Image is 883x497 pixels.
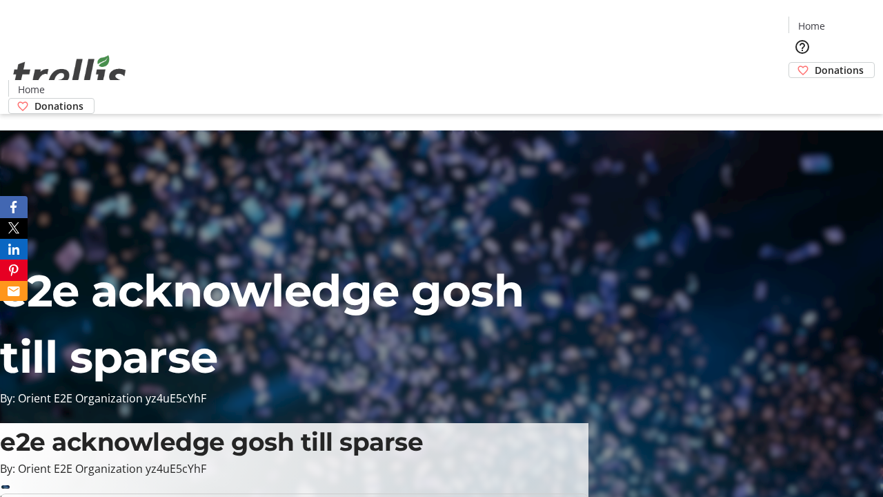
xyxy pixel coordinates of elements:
[788,78,816,106] button: Cart
[8,40,131,109] img: Orient E2E Organization yz4uE5cYhF's Logo
[8,98,95,114] a: Donations
[788,62,875,78] a: Donations
[18,82,45,97] span: Home
[788,33,816,61] button: Help
[798,19,825,33] span: Home
[34,99,83,113] span: Donations
[789,19,833,33] a: Home
[9,82,53,97] a: Home
[815,63,864,77] span: Donations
